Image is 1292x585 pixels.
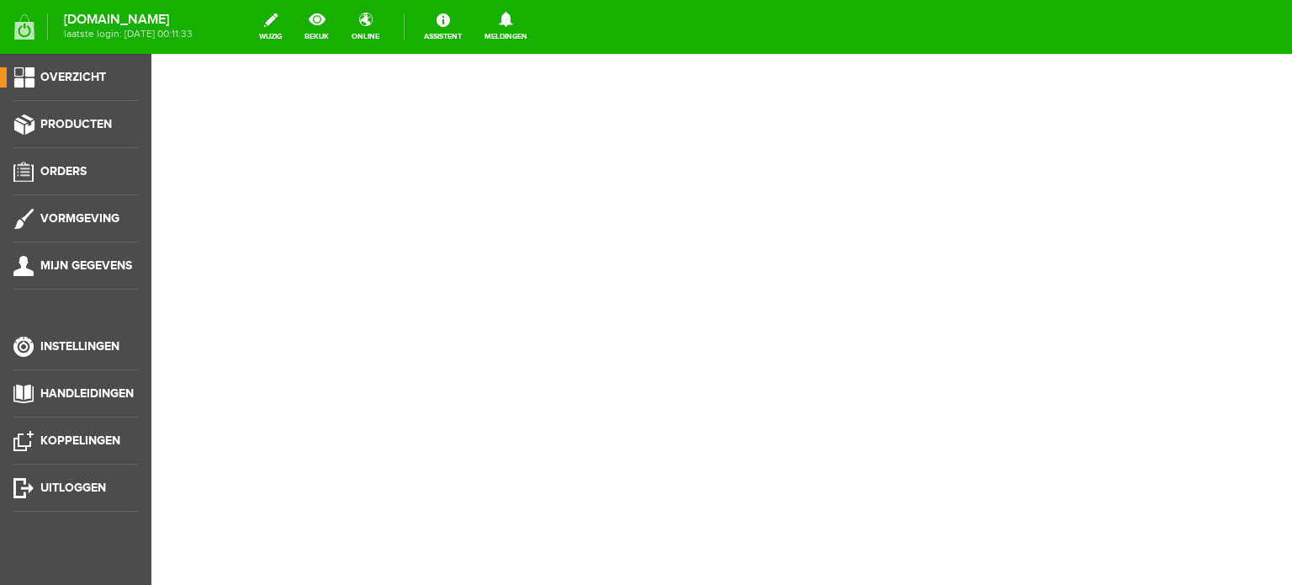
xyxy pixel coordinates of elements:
a: online [342,8,389,45]
span: Instellingen [40,339,119,354]
span: Orders [40,164,87,178]
span: Uitloggen [40,481,106,495]
a: Assistent [414,8,472,45]
span: Producten [40,117,112,131]
strong: [DOMAIN_NAME] [64,15,193,24]
a: wijzig [249,8,292,45]
span: Overzicht [40,70,106,84]
span: laatste login: [DATE] 00:11:33 [64,29,193,39]
a: Meldingen [474,8,537,45]
span: Vormgeving [40,211,119,226]
span: Koppelingen [40,433,120,448]
span: Handleidingen [40,386,134,401]
a: bekijk [294,8,339,45]
span: Mijn gegevens [40,258,132,273]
